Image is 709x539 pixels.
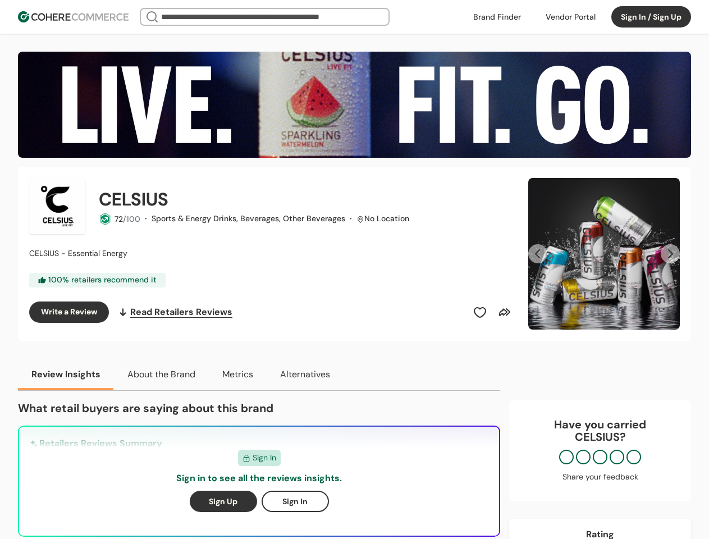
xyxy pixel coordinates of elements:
[29,178,85,234] img: Brand Photo
[123,214,140,224] span: /100
[520,431,680,443] p: CELSIUS ?
[611,6,691,28] button: Sign In / Sign Up
[209,359,267,390] button: Metrics
[176,472,342,485] p: Sign in to see all the reviews insights.
[18,52,691,158] img: Brand cover image
[29,302,109,323] button: Write a Review
[115,214,123,224] span: 72
[661,244,680,263] button: Next Slide
[18,400,500,417] p: What retail buyers are saying about this brand
[99,186,168,213] h2: CELSIUS
[262,491,329,512] button: Sign In
[130,305,232,319] span: Read Retailers Reviews
[267,359,344,390] button: Alternatives
[520,418,680,443] div: Have you carried
[528,178,680,330] img: Slide 0
[520,471,680,483] div: Share your feedback
[114,359,209,390] button: About the Brand
[29,273,166,287] div: 100 % retailers recommend it
[18,359,114,390] button: Review Insights
[528,178,680,330] div: Carousel
[253,452,276,464] span: Sign In
[364,213,409,225] div: No Location
[118,302,232,323] a: Read Retailers Reviews
[18,11,129,22] img: Cohere Logo
[190,491,257,512] button: Sign Up
[152,213,345,223] span: Sports & Energy Drinks, Beverages, Other Beverages
[29,248,127,258] span: CELSIUS - Essential Energy
[350,213,352,223] span: ·
[528,244,547,263] button: Previous Slide
[145,213,147,223] span: ·
[528,178,680,330] div: Slide 1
